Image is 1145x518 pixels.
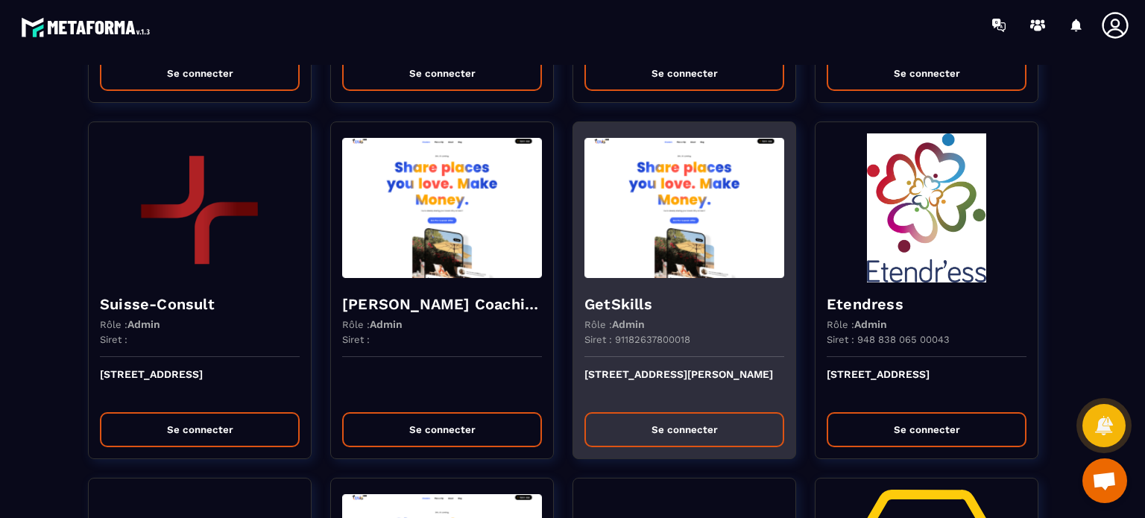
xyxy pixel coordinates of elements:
img: funnel-background [100,133,300,282]
span: Admin [612,318,645,330]
h4: [PERSON_NAME] Coaching & Development [342,294,542,315]
p: Rôle : [584,318,645,330]
p: Siret : 91182637800018 [584,334,690,345]
h4: Suisse-Consult [100,294,300,315]
button: Se connecter [827,412,1026,447]
p: Rôle : [342,318,403,330]
p: Siret : [100,334,127,345]
img: funnel-background [827,133,1026,282]
img: funnel-background [584,133,784,282]
div: Ouvrir le chat [1082,458,1127,503]
p: Siret : [342,334,370,345]
p: Rôle : [100,318,160,330]
img: funnel-background [342,133,542,282]
span: Admin [370,318,403,330]
img: logo [21,13,155,41]
button: Se connecter [342,56,542,91]
button: Se connecter [100,412,300,447]
p: Rôle : [827,318,887,330]
button: Se connecter [342,412,542,447]
h4: GetSkills [584,294,784,315]
button: Se connecter [584,412,784,447]
button: Se connecter [584,56,784,91]
p: [STREET_ADDRESS][PERSON_NAME] [584,368,784,401]
p: [STREET_ADDRESS] [827,368,1026,401]
span: Admin [854,318,887,330]
p: [STREET_ADDRESS] [100,368,300,401]
h4: Etendress [827,294,1026,315]
button: Se connecter [827,56,1026,91]
span: Admin [127,318,160,330]
p: Siret : 948 838 065 00043 [827,334,950,345]
button: Se connecter [100,56,300,91]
